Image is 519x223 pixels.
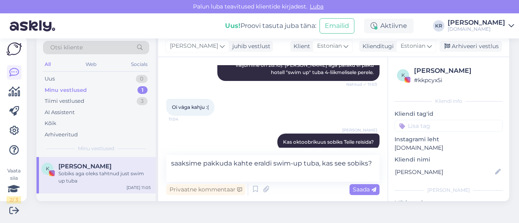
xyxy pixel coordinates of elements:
button: Emailid [320,18,354,34]
span: Estonian [317,42,342,51]
div: [DATE] 11:05 [127,185,151,191]
div: # kkpcyx5i [414,76,500,85]
a: [PERSON_NAME][DOMAIN_NAME] [448,19,514,32]
span: 11:04 [169,116,199,122]
div: KR [433,20,444,32]
div: Minu vestlused [45,86,87,94]
p: Kliendi tag'id [395,110,503,118]
span: [PERSON_NAME] [342,127,377,133]
div: All [43,59,52,70]
div: Kõik [45,119,56,127]
div: juhib vestlust [229,42,270,51]
div: Tiimi vestlused [45,97,84,105]
div: [PERSON_NAME] [448,19,505,26]
div: Arhiveeri vestlus [440,41,502,52]
div: [PERSON_NAME] [395,187,503,194]
span: Minu vestlused [78,145,114,152]
div: Web [84,59,98,70]
p: Instagrami leht [395,135,503,144]
span: Saada [353,186,376,193]
div: 0 [136,75,148,83]
span: Estonian [401,42,425,51]
p: Kliendi nimi [395,155,503,164]
span: [PERSON_NAME] [170,42,218,51]
div: 1 [137,86,148,94]
div: AI Assistent [45,108,75,117]
p: [DOMAIN_NAME] [395,144,503,152]
div: 2 / 3 [6,196,21,204]
div: Kliendi info [395,98,503,105]
div: [PERSON_NAME] [414,66,500,76]
b: Uus! [225,22,240,30]
span: k [401,72,405,78]
div: [DOMAIN_NAME] [448,26,505,32]
span: K [46,166,49,172]
textarea: saaksime pakkuda kahte eraldi swim-up tuba, kas see sobiks? [166,155,380,182]
span: Luba [307,3,326,10]
p: Märkmed [395,199,503,207]
input: Lisa tag [395,120,503,132]
span: Kätlin Semerikov [58,163,112,170]
span: Otsi kliente [50,43,83,52]
div: Aktiivne [364,19,414,33]
span: Kas oktoobrikuus sobiks Teile reisida? [283,139,374,145]
div: Uus [45,75,55,83]
div: Vaata siia [6,167,21,204]
span: Nähtud ✓ 11:03 [346,81,377,87]
input: Lisa nimi [395,168,493,176]
span: Oi väga kahju :( [172,104,209,110]
div: Arhiveeritud [45,131,78,139]
div: Klienditugi [359,42,394,51]
div: Privaatne kommentaar [166,184,245,195]
div: Sobiks aga oleks tahtnud just swim up tuba [58,170,151,185]
div: 3 [137,97,148,105]
img: Askly Logo [6,42,22,55]
div: Proovi tasuta juba täna: [225,21,316,31]
div: Klient [290,42,310,51]
div: Socials [129,59,149,70]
